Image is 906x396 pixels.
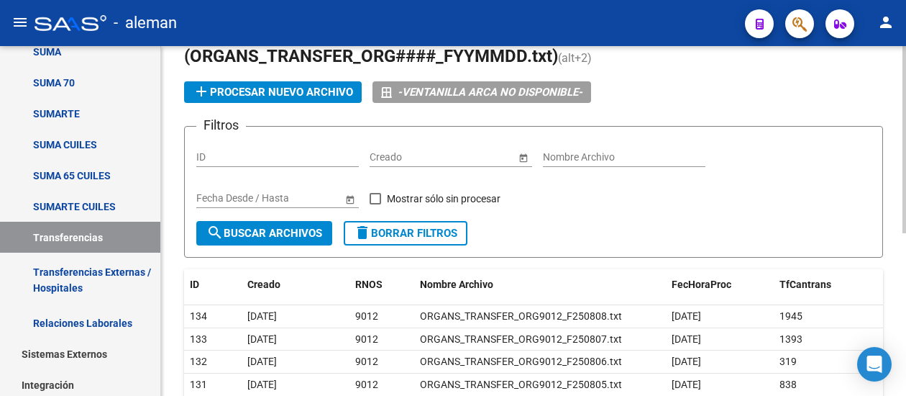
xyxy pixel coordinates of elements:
button: -VENTANILLA ARCA NO DISPONIBLE- [372,81,591,103]
span: - aleman [114,7,177,39]
button: Buscar Archivos [196,221,332,246]
mat-icon: delete [354,224,371,241]
span: [DATE] [672,379,701,390]
mat-icon: menu [12,14,29,31]
span: Borrar Filtros [354,227,457,240]
span: 134 [190,310,207,322]
datatable-header-cell: ID [184,269,242,300]
span: Procesar nuevo archivo [193,86,353,99]
datatable-header-cell: Nombre Archivo [414,269,666,300]
input: Start date [370,151,414,163]
h3: Filtros [196,115,246,135]
span: 1945 [779,310,802,322]
span: ORGANS_TRANSFER_ORG9012_F250806.txt [420,356,622,367]
span: 9012 [355,333,378,345]
span: [DATE] [247,333,277,345]
span: 133 [190,333,207,345]
button: Open calendar [516,150,531,165]
span: 131 [190,379,207,390]
span: ID [190,279,199,290]
span: ORGANS_TRANSFER_ORG9012_F250805.txt [420,379,622,390]
span: Creado [247,279,280,290]
span: 838 [779,379,797,390]
span: 9012 [355,310,378,322]
datatable-header-cell: RNOS [349,269,414,300]
span: Buscar Archivos [206,227,322,240]
button: Borrar Filtros [344,221,467,246]
button: Procesar nuevo archivo [184,81,362,103]
button: Open calendar [342,192,357,207]
span: ORGANS_TRANSFER_ORG9012_F250807.txt [420,333,622,345]
i: -VENTANILLA ARCA NO DISPONIBLE- [398,81,582,103]
span: [DATE] [672,356,701,367]
span: [DATE] [247,379,277,390]
input: End date [253,192,324,204]
mat-icon: add [193,83,210,100]
span: 1393 [779,333,802,345]
datatable-header-cell: Creado [242,269,349,300]
mat-icon: search [206,224,224,241]
datatable-header-cell: FecHoraProc [666,269,774,300]
span: (alt+2) [558,51,592,65]
span: Mostrar sólo sin procesar [387,190,500,207]
span: [DATE] [672,310,701,322]
span: 9012 [355,379,378,390]
span: [DATE] [672,333,701,345]
span: [DATE] [247,310,277,322]
mat-icon: person [877,14,894,31]
span: FecHoraProc [672,279,731,290]
span: 132 [190,356,207,367]
input: Start date [196,192,241,204]
span: 9012 [355,356,378,367]
span: TfCantrans [779,279,831,290]
span: ORGANS_TRANSFER_ORG9012_F250808.txt [420,310,622,322]
span: [DATE] [247,356,277,367]
div: Open Intercom Messenger [857,347,892,382]
span: Nombre Archivo [420,279,493,290]
datatable-header-cell: TfCantrans [774,269,882,300]
input: End date [426,151,497,163]
span: 319 [779,356,797,367]
span: RNOS [355,279,383,290]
